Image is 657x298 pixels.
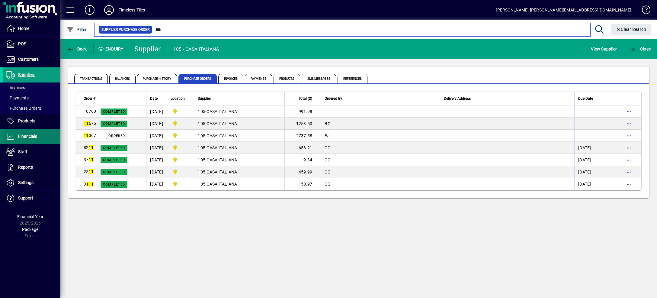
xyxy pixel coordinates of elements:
[589,44,618,54] button: View Supplier
[207,109,237,114] span: CASA ITALIANA
[18,165,33,170] span: Reports
[6,85,25,90] span: Invoices
[108,134,125,138] span: Ordered
[84,121,89,126] em: 11
[325,133,330,138] span: EJ
[146,166,167,178] td: [DATE]
[194,142,284,154] td: -
[198,170,205,174] span: 105
[194,166,284,178] td: -
[624,107,634,116] button: More options
[89,145,94,150] em: 11
[103,183,125,186] span: Completed
[178,74,217,83] span: Purchase Orders
[22,227,38,232] span: Package
[65,24,88,35] button: Filter
[284,130,321,142] td: 2737.58
[194,105,284,118] td: -
[86,182,94,186] em: 111
[171,180,190,188] span: Dunedin
[578,95,593,102] span: Due Date
[18,149,27,154] span: Staff
[198,121,205,126] span: 105
[578,95,598,102] div: Due Date
[198,182,205,186] span: 105
[284,142,321,154] td: 658.21
[84,95,95,102] span: Order #
[574,166,602,178] td: [DATE]
[3,129,60,144] a: Financials
[171,168,190,176] span: Dunedin
[3,93,60,103] a: Payments
[284,154,321,166] td: 9.34
[194,178,284,190] td: -
[171,95,185,102] span: Location
[299,95,312,102] span: Total ($)
[67,47,87,51] span: Back
[171,120,190,127] span: Dunedin
[6,106,41,111] span: Purchase Orders
[574,154,602,166] td: [DATE]
[103,146,125,150] span: Completed
[338,74,367,83] span: References
[137,74,177,83] span: Purchase History
[150,95,158,102] span: Date
[3,83,60,93] a: Invoices
[171,156,190,164] span: Dunedin
[89,169,94,174] em: 11
[6,96,29,100] span: Payments
[74,74,108,83] span: Transactions
[146,130,167,142] td: [DATE]
[84,109,96,114] span: 10760
[17,214,43,219] span: Financial Year
[611,24,651,35] button: Clear
[146,118,167,130] td: [DATE]
[65,44,88,54] button: Back
[198,95,211,102] span: Supplier
[624,131,634,141] button: More options
[171,132,190,139] span: Dunedin
[325,182,331,186] span: CG
[3,52,60,67] a: Customers
[207,121,237,126] span: CASA ITALIANA
[146,178,167,190] td: [DATE]
[84,133,96,138] span: 367
[103,110,125,114] span: Completed
[284,118,321,130] td: 1253.50
[624,155,634,165] button: More options
[109,74,136,83] span: Balances
[284,105,321,118] td: 991.98
[80,5,99,15] button: Add
[198,133,205,138] span: 105
[18,57,39,62] span: Customers
[171,95,190,102] div: Location
[150,95,163,102] div: Date
[3,21,60,36] a: Home
[3,37,60,52] a: POS
[591,44,617,54] span: View Supplier
[616,27,646,32] span: Clear Search
[146,105,167,118] td: [DATE]
[18,180,34,185] span: Settings
[84,157,94,162] span: 37
[18,41,26,46] span: POS
[103,170,125,174] span: Completed
[99,5,119,15] button: Profile
[207,157,237,162] span: CASA ITALIANA
[3,114,60,129] a: Products
[284,166,321,178] td: 459.99
[444,95,471,102] span: Delivery Address
[67,27,87,32] span: Filter
[245,74,272,83] span: Payments
[173,44,219,54] div: 105 - CASA ITALIANA
[84,182,94,186] span: 3
[84,145,94,150] span: 82
[60,44,94,54] app-page-header-button: Back
[628,44,652,54] button: Close
[146,154,167,166] td: [DATE]
[84,169,94,174] span: 25
[84,95,127,102] div: Order #
[171,144,190,151] span: Dunedin
[623,44,657,54] app-page-header-button: Close enquiry
[624,143,634,153] button: More options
